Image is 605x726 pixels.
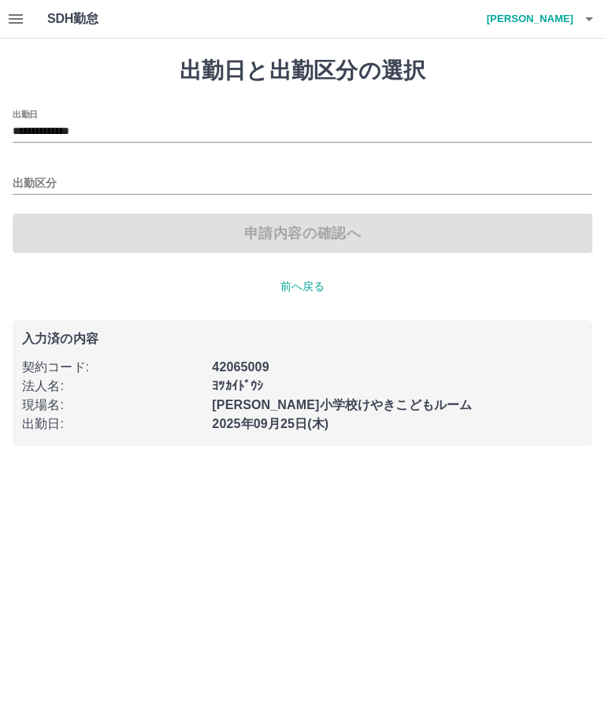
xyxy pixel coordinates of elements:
[22,377,202,396] p: 法人名 :
[13,58,592,84] h1: 出勤日と出勤区分の選択
[22,358,202,377] p: 契約コード :
[212,417,328,430] b: 2025年09月25日(木)
[22,396,202,415] p: 現場名 :
[212,360,269,374] b: 42065009
[22,415,202,434] p: 出勤日 :
[13,108,38,120] label: 出勤日
[22,333,583,345] p: 入力済の内容
[212,379,263,393] b: ﾖﾂｶｲﾄﾞｳｼ
[212,398,472,411] b: [PERSON_NAME]小学校けやきこどもルーム
[13,278,592,295] p: 前へ戻る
